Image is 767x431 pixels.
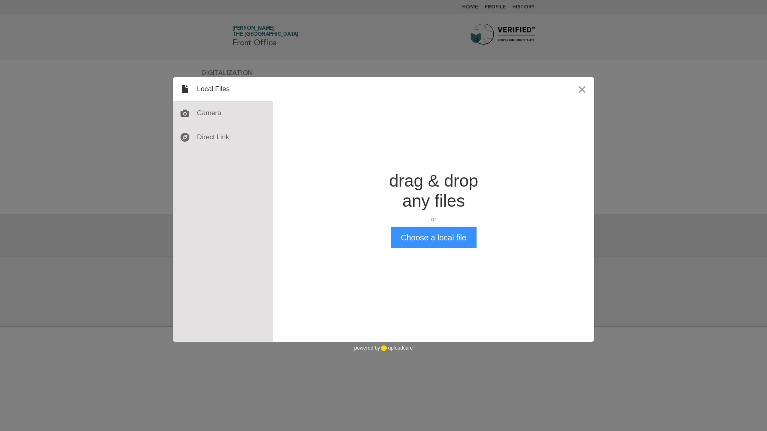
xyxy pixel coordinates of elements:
[354,342,413,354] div: powered by
[173,77,273,101] div: Local Files
[389,171,478,211] div: drag & drop any files
[570,77,594,101] button: Close
[391,227,476,248] button: Choose a local file
[173,101,273,125] div: Camera
[389,215,478,223] div: or
[173,125,273,149] div: Direct Link
[380,345,413,351] a: uploadcare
